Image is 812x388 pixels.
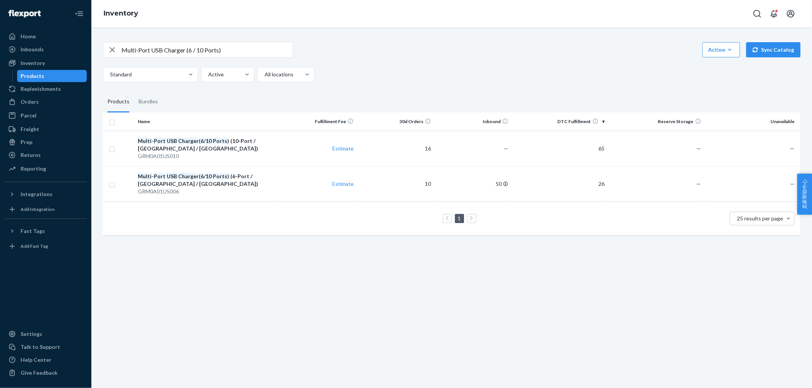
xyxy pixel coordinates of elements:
[5,109,87,122] a: Parcel
[737,215,783,222] span: 25 results per page
[708,46,734,54] div: Action
[797,174,812,215] button: 卖家帮助中心
[138,173,152,179] em: Multi
[5,203,87,215] a: Add Integration
[21,227,45,235] div: Fast Tags
[138,138,152,144] em: Multi
[511,112,608,131] th: DTC Fulfillment
[783,6,798,21] button: Open account menu
[17,70,87,82] a: Products
[511,166,608,201] td: 26
[139,91,158,112] div: Bundles
[21,72,45,80] div: Products
[434,112,511,131] th: Inbound
[201,173,204,179] em: 6
[434,166,511,201] td: 50
[178,173,199,179] em: Charger
[5,341,87,353] a: Talk to Support
[5,43,87,55] a: Inbounds
[97,3,144,25] ol: breadcrumbs
[704,112,801,131] th: Unavailable
[21,356,51,364] div: Help Center
[21,125,39,133] div: Freight
[697,181,701,187] span: —
[750,6,765,21] button: Open Search Box
[138,137,276,152] div: - ( / ) (10-Port / [GEOGRAPHIC_DATA] / [GEOGRAPHIC_DATA])
[5,136,87,148] a: Prep
[5,240,87,252] a: Add Fast Tag
[21,85,61,93] div: Replenishments
[5,188,87,200] button: Integrations
[5,163,87,175] a: Reporting
[206,173,212,179] em: 10
[21,343,60,351] div: Talk to Support
[21,243,48,249] div: Add Fast Tag
[5,30,87,43] a: Home
[21,33,36,40] div: Home
[21,98,39,106] div: Orders
[213,173,227,179] em: Ports
[138,152,276,160] div: GRM0A01US010
[135,112,279,131] th: Name
[357,131,434,166] td: 16
[109,71,110,78] input: Standard
[5,83,87,95] a: Replenishments
[5,149,87,161] a: Returns
[121,42,293,57] input: Search inventory by name or sku
[154,173,166,179] em: Port
[21,190,53,198] div: Integrations
[107,91,129,112] div: Products
[790,181,794,187] span: —
[21,369,57,377] div: Give Feedback
[21,165,46,173] div: Reporting
[178,138,199,144] em: Charger
[21,138,32,146] div: Prep
[746,42,801,57] button: Sync Catalog
[332,181,354,187] a: Estimate
[72,6,87,21] button: Close Navigation
[206,138,212,144] em: 10
[5,123,87,135] a: Freight
[511,131,608,166] td: 65
[357,112,434,131] th: 30d Orders
[280,112,357,131] th: Fulfillment Fee
[332,145,354,152] a: Estimate
[5,328,87,340] a: Settings
[207,71,208,78] input: Active
[21,206,54,212] div: Add Integration
[766,6,782,21] button: Open notifications
[5,96,87,108] a: Orders
[167,173,177,179] em: USB
[504,145,508,152] span: —
[167,138,177,144] em: USB
[456,215,463,222] a: Page 1 is your current page
[357,166,434,201] td: 10
[201,138,204,144] em: 6
[697,145,701,152] span: —
[21,112,37,119] div: Parcel
[5,225,87,237] button: Fast Tags
[21,330,42,338] div: Settings
[154,138,166,144] em: Port
[21,59,45,67] div: Inventory
[21,46,44,53] div: Inbounds
[138,173,276,188] div: - ( / ) (6-Port / [GEOGRAPHIC_DATA] / [GEOGRAPHIC_DATA])
[5,367,87,379] button: Give Feedback
[213,138,227,144] em: Ports
[138,188,276,195] div: GRM0A01US006
[5,57,87,69] a: Inventory
[21,151,41,159] div: Returns
[702,42,740,57] button: Action
[790,145,794,152] span: —
[104,9,138,17] a: Inventory
[8,10,41,17] img: Flexport logo
[608,112,704,131] th: Reserve Storage
[5,354,87,366] a: Help Center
